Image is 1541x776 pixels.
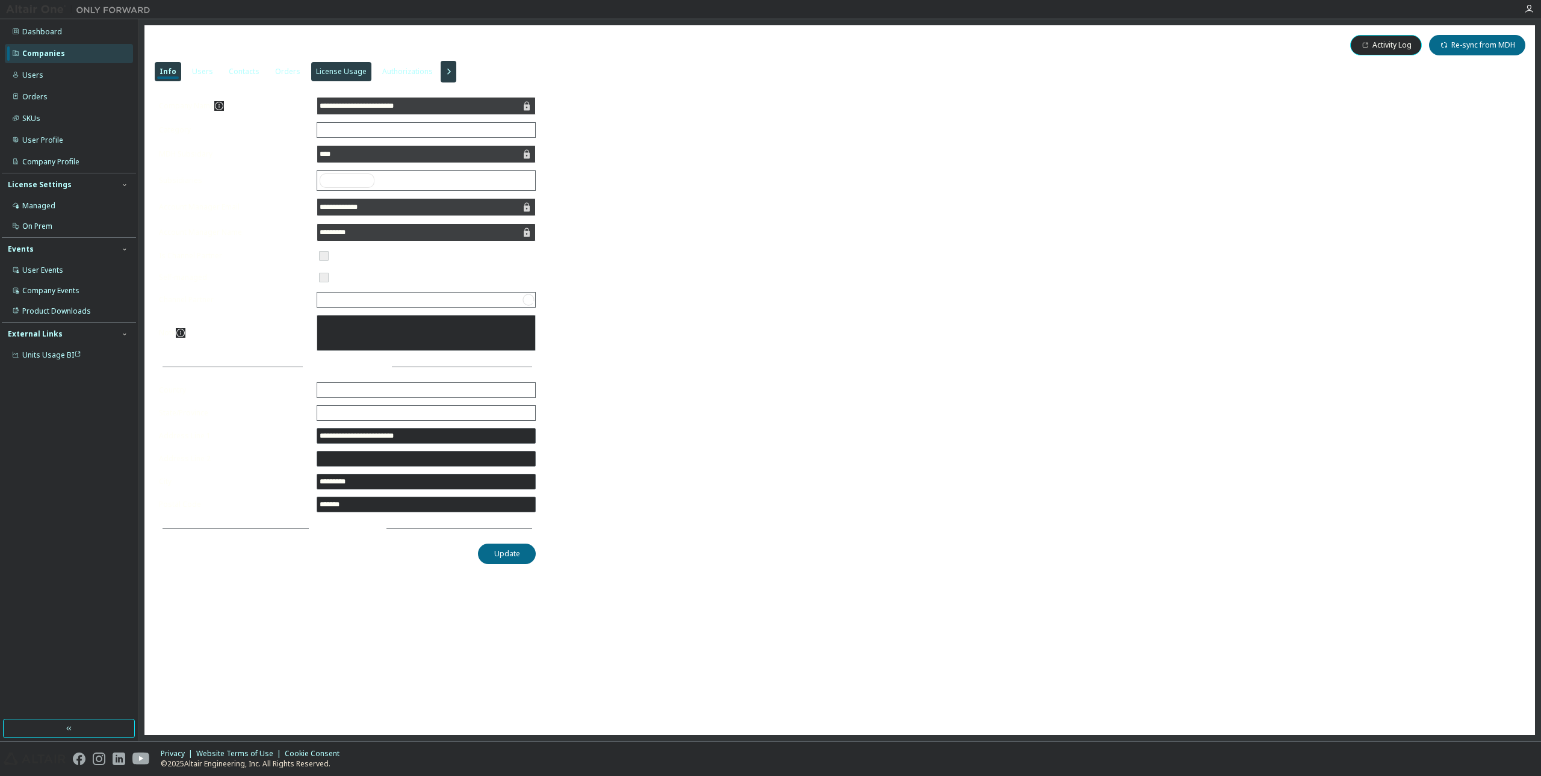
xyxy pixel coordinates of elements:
label: State/Province [159,408,309,418]
label: Is Channel Partner [159,251,309,261]
div: License Usage [316,67,367,76]
label: Account Manager Email [159,202,309,212]
div: Users [22,70,43,80]
div: Loading... [317,293,535,307]
div: Companies [22,49,65,58]
label: Address Line 2 [159,454,309,464]
div: solidThinking [317,171,535,190]
div: SKUs [22,114,40,123]
span: More Details [316,523,370,533]
label: Postal Code [159,500,309,509]
div: Contacts [229,67,259,76]
div: Info [160,67,176,76]
div: Managed [22,201,55,211]
img: instagram.svg [93,753,105,765]
label: Category [159,125,309,135]
div: External Links [8,329,63,339]
img: Altair One [6,4,157,16]
div: [GEOGRAPHIC_DATA] [318,406,394,420]
span: Allester Engineering Ltd. - 82315 [152,37,343,54]
div: License Settings [8,180,72,190]
button: Activity Log [1350,35,1422,55]
div: Commercial [317,123,535,137]
div: solidThinking [320,173,374,188]
div: Dashboard [22,27,62,37]
button: information [176,328,185,338]
label: Account Manager Name [159,228,309,237]
div: Privacy [161,749,196,759]
img: youtube.svg [132,753,150,765]
img: facebook.svg [73,753,85,765]
div: Orders [275,67,300,76]
label: Note [159,327,176,338]
span: Address Details [310,361,376,371]
label: Country [159,385,309,395]
div: User Profile [22,135,63,145]
div: Website Terms of Use [196,749,285,759]
div: Product Downloads [22,306,91,316]
p: © 2025 Altair Engineering, Inc. All Rights Reserved. [161,759,347,769]
div: Company Profile [22,157,79,167]
span: Units Usage BI [22,350,81,360]
button: information [214,101,224,111]
img: linkedin.svg [113,753,125,765]
img: altair_logo.svg [4,753,66,765]
div: Orders [22,92,48,102]
div: Users [192,67,213,76]
button: Re-sync from MDH [1429,35,1525,55]
div: Company Events [22,286,79,296]
div: Cookie Consent [285,749,347,759]
label: Self-managed [159,273,309,282]
div: User Events [22,265,63,275]
div: Canada [317,383,535,397]
div: Loading... [320,295,353,305]
div: On Prem [22,222,52,231]
div: Events [8,244,34,254]
button: Update [478,544,536,564]
label: MDH Subsidary [159,149,309,159]
div: Authorizations [382,67,433,76]
div: Canada [318,383,348,397]
label: Address Line 1 [159,431,309,441]
label: Subsidiaries [159,176,309,185]
label: City [159,477,309,486]
label: Channel Partner [159,295,309,305]
div: Commercial [318,123,363,137]
div: [GEOGRAPHIC_DATA] [317,406,535,420]
label: Company Name [159,101,309,111]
